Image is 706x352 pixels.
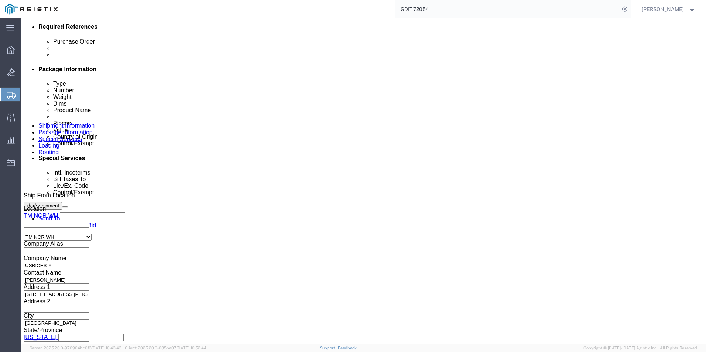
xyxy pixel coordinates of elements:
iframe: FS Legacy Container [21,18,706,344]
span: Server: 2025.20.0-970904bc0f3 [30,346,121,350]
span: Mitchell Mattocks [642,5,684,13]
span: Copyright © [DATE]-[DATE] Agistix Inc., All Rights Reserved [583,345,697,351]
a: Support [320,346,338,350]
span: [DATE] 10:43:43 [92,346,121,350]
img: logo [5,4,58,15]
input: Search for shipment number, reference number [395,0,620,18]
span: Client: 2025.20.0-035ba07 [125,346,206,350]
button: [PERSON_NAME] [641,5,696,14]
a: Feedback [338,346,357,350]
span: [DATE] 10:52:44 [176,346,206,350]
